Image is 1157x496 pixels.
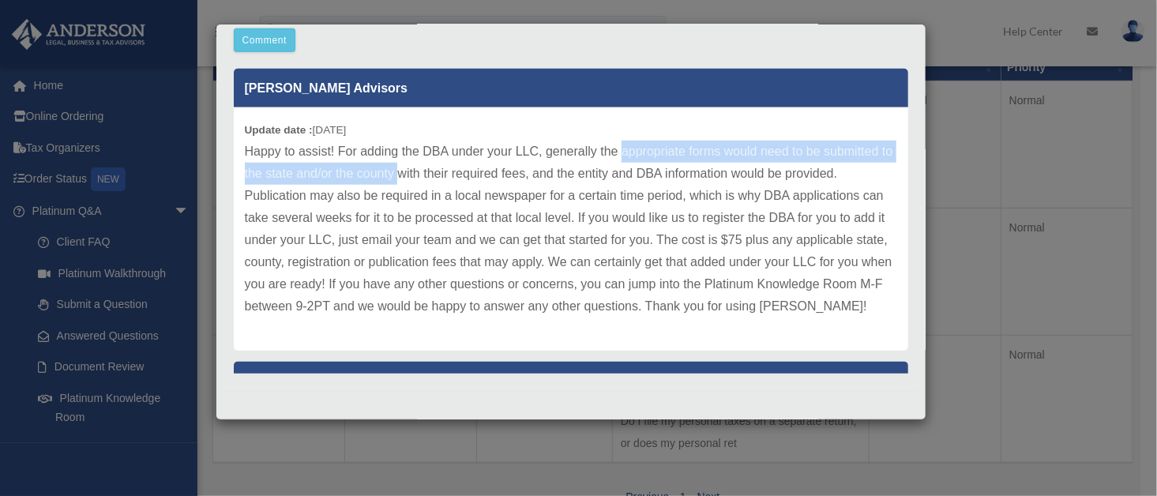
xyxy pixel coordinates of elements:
[245,141,897,318] p: Happy to assist! For adding the DBA under your LLC, generally the appropriate forms would need to...
[234,69,908,107] p: [PERSON_NAME] Advisors
[245,124,313,136] b: Update date :
[234,362,908,400] p: [PERSON_NAME]
[245,124,347,136] small: [DATE]
[234,28,296,52] button: Comment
